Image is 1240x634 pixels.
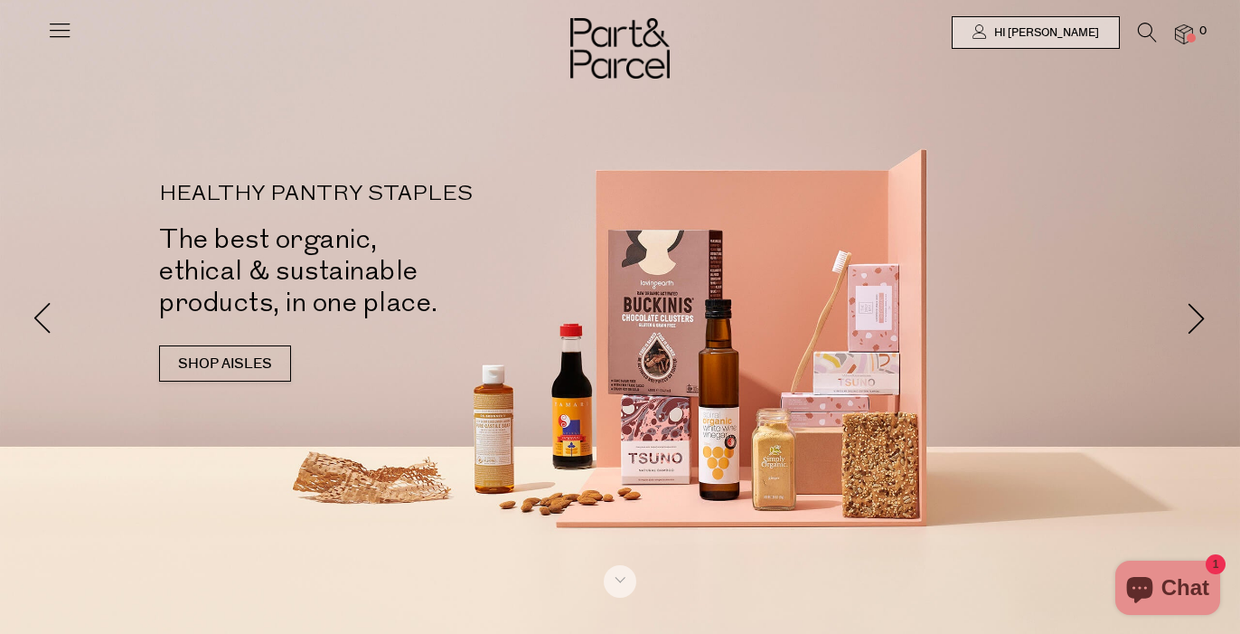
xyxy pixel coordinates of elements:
a: Hi [PERSON_NAME] [952,16,1120,49]
a: SHOP AISLES [159,345,291,382]
a: 0 [1175,24,1193,43]
h2: The best organic, ethical & sustainable products, in one place. [159,223,647,318]
img: Part&Parcel [570,18,670,79]
span: 0 [1195,24,1211,40]
p: HEALTHY PANTRY STAPLES [159,184,647,205]
span: Hi [PERSON_NAME] [990,25,1099,41]
inbox-online-store-chat: Shopify online store chat [1110,561,1226,620]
